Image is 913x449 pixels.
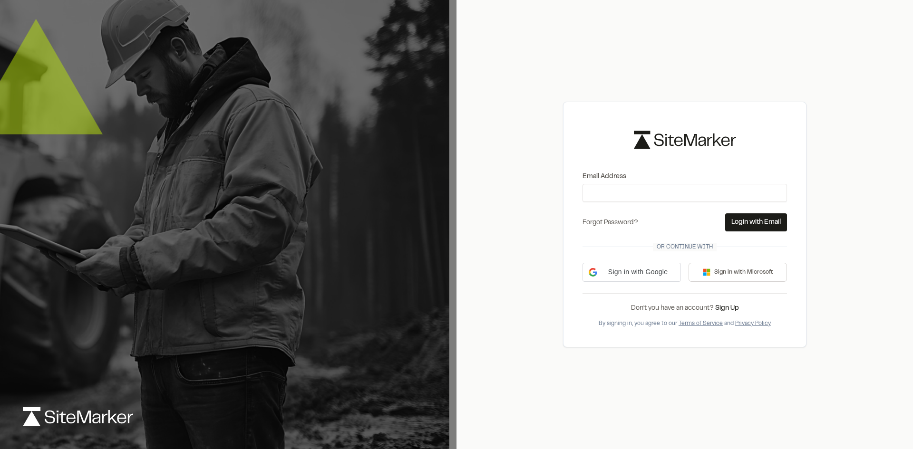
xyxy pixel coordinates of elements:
span: Or continue with [653,243,717,251]
button: Terms of Service [679,319,723,328]
div: Don’t you have an account? [583,303,787,314]
button: Sign in with Microsoft [689,263,787,282]
a: Sign Up [715,306,739,311]
button: Privacy Policy [735,319,771,328]
div: By signing in, you agree to our and [583,319,787,328]
button: Login with Email [725,213,787,231]
div: Sign in with Google [583,263,681,282]
img: logo-white-rebrand.svg [23,407,133,426]
span: Sign in with Google [601,267,675,277]
img: logo-black-rebrand.svg [634,131,736,148]
label: Email Address [583,172,787,182]
a: Forgot Password? [583,220,638,226]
